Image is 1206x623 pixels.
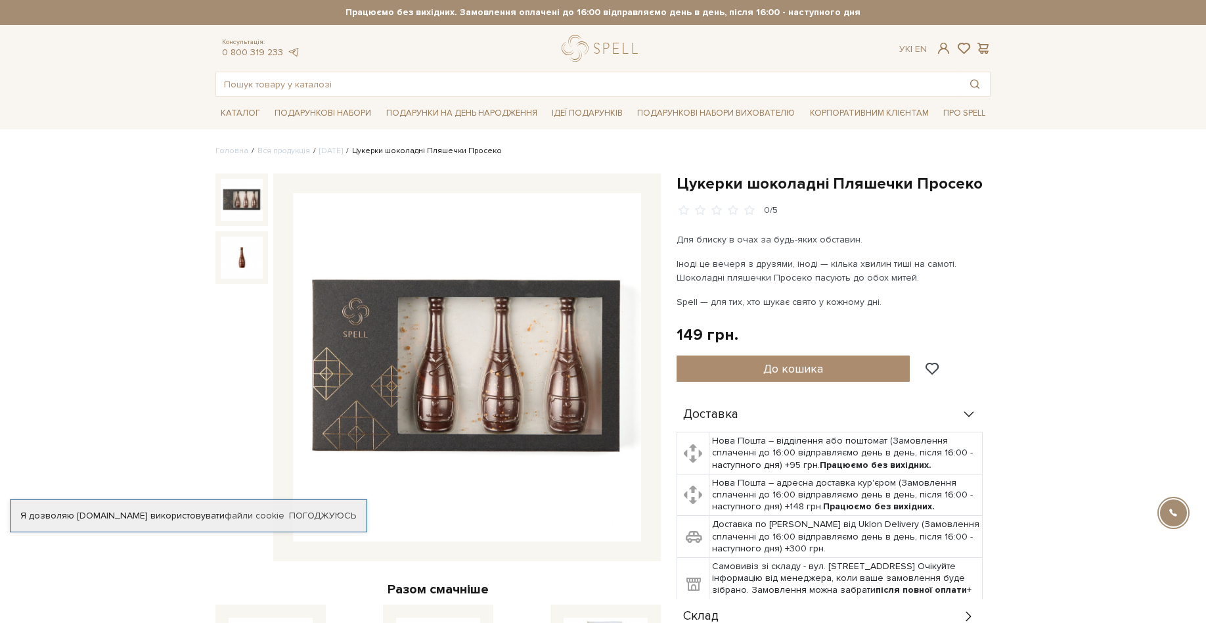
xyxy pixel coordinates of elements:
[11,510,367,522] div: Я дозволяю [DOMAIN_NAME] використовувати
[677,257,985,285] p: Іноді це вечеря з друзями, іноді — кілька хвилин тиші на самоті. Шоколадні пляшечки Просеко пасую...
[709,558,983,612] td: Самовивіз зі складу - вул. [STREET_ADDRESS] Очікуйте інформацію від менеджера, коли ваше замовлен...
[677,233,985,246] p: Для блиску в очах за будь-яких обставин.
[823,501,935,512] b: Працюємо без вихідних.
[709,474,983,516] td: Нова Пошта – адресна доставка кур'єром (Замовлення сплаченні до 16:00 відправляємо день в день, п...
[269,103,376,124] a: Подарункові набори
[960,72,990,96] button: Пошук товару у каталозі
[381,103,543,124] a: Подарунки на День народження
[222,47,283,58] a: 0 800 319 233
[215,103,265,124] a: Каталог
[632,102,800,124] a: Подарункові набори вихователю
[709,432,983,474] td: Нова Пошта – відділення або поштомат (Замовлення сплаченні до 16:00 відправляємо день в день, піс...
[215,146,248,156] a: Головна
[677,325,738,345] div: 149 грн.
[289,510,356,522] a: Погоджуюсь
[820,459,931,471] b: Працюємо без вихідних.
[547,103,628,124] a: Ідеї подарунків
[222,38,300,47] span: Консультація:
[293,193,641,542] img: Цукерки шоколадні Пляшечки Просеко
[562,35,644,62] a: logo
[763,361,823,376] span: До кошика
[221,179,263,221] img: Цукерки шоколадні Пляшечки Просеко
[938,103,991,124] a: Про Spell
[216,72,960,96] input: Пошук товару у каталозі
[257,146,310,156] a: Вся продукція
[225,510,284,521] a: файли cookie
[677,356,910,382] button: До кошика
[764,204,778,217] div: 0/5
[709,516,983,558] td: Доставка по [PERSON_NAME] від Uklon Delivery (Замовлення сплаченні до 16:00 відправляємо день в д...
[343,145,502,157] li: Цукерки шоколадні Пляшечки Просеко
[683,409,738,421] span: Доставка
[910,43,912,55] span: |
[677,173,991,194] h1: Цукерки шоколадні Пляшечки Просеко
[221,237,263,279] img: Цукерки шоколадні Пляшечки Просеко
[286,47,300,58] a: telegram
[805,102,934,124] a: Корпоративним клієнтам
[215,581,661,598] div: Разом смачніше
[215,7,991,18] strong: Працюємо без вихідних. Замовлення оплачені до 16:00 відправляємо день в день, після 16:00 - насту...
[899,43,927,55] div: Ук
[677,295,985,309] p: Spell — для тих, хто шукає свято у кожному дні.
[319,146,343,156] a: [DATE]
[683,611,719,622] span: Склад
[915,43,927,55] a: En
[876,584,967,595] b: після повної оплати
